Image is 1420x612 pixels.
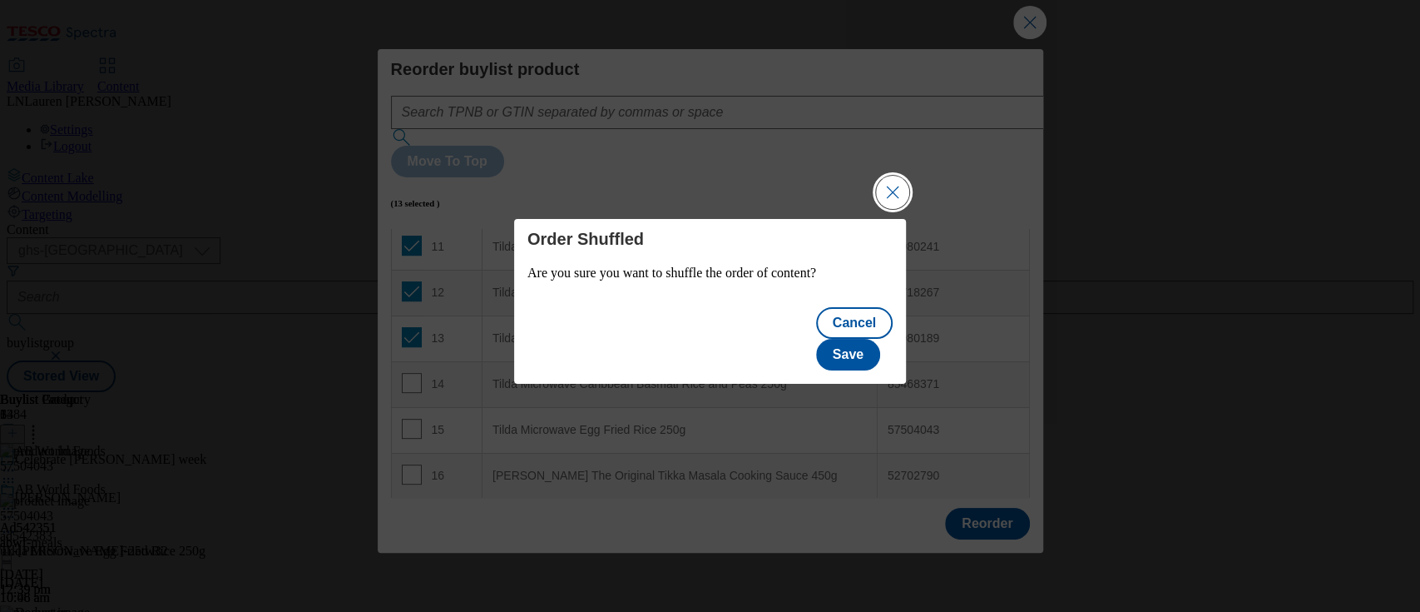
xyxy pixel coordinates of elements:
[816,307,893,339] button: Cancel
[527,229,893,249] h4: Order Shuffled
[514,219,906,384] div: Modal
[876,176,909,209] button: Close Modal
[816,339,880,371] button: Save
[527,266,893,281] p: Are you sure you want to shuffle the order of content?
